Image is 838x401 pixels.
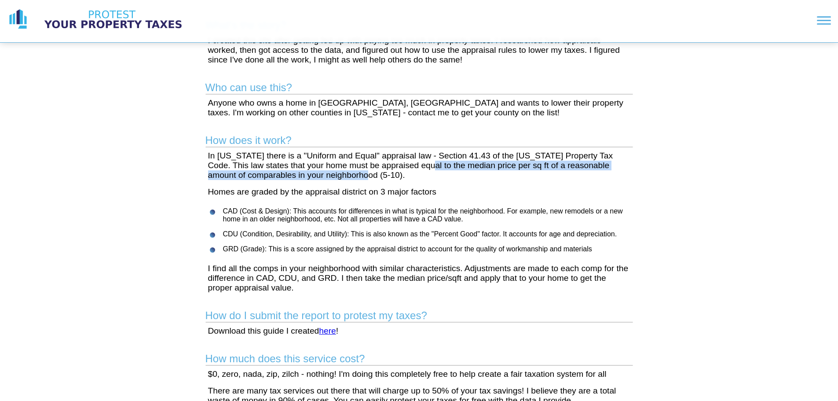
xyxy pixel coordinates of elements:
h2: Who can use this? [205,81,633,95]
img: logo text [36,8,190,30]
p: $0, zero, nada, zip, zilch - nothing! I'm doing this completely free to help create a fair taxati... [208,369,630,379]
li: CDU (Condition, Desirability, and Utility): This is also known as the "Percent Good" factor. It a... [223,230,637,238]
h2: How do I submit the report to protest my taxes? [205,309,633,323]
a: here [319,326,336,335]
li: CAD (Cost & Design): This accounts for differences in what is typical for the neighborhood. For e... [223,207,637,223]
p: I created this site after getting fed up with paying too much in property taxes. I researched how... [208,36,630,65]
p: In [US_STATE] there is a "Uniform and Equal" appraisal law - Section 41.43 of the [US_STATE] Prop... [208,151,630,180]
li: GRD (Grade): This is a score assigned by the appraisal district to account for the quality of wor... [223,245,637,253]
a: logo logo text [7,8,190,30]
p: Download this guide I created ! [208,326,630,336]
h2: How does it work? [205,134,633,147]
img: logo [7,8,29,30]
p: Anyone who owns a home in [GEOGRAPHIC_DATA], [GEOGRAPHIC_DATA] and wants to lower their property ... [208,98,630,118]
h2: How much does this service cost? [205,353,633,366]
p: Homes are graded by the appraisal district on 3 major factors [208,187,630,197]
p: I find all the comps in your neighborhood with similar characteristics. Adjustments are made to e... [208,264,630,293]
